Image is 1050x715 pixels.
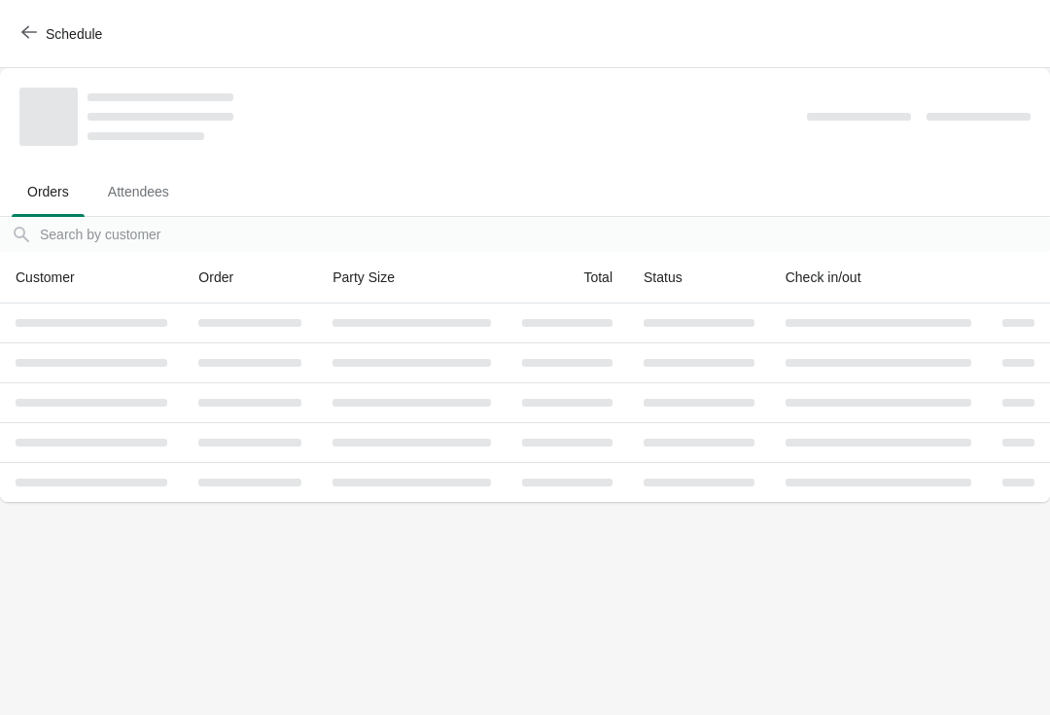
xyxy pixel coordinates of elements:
[10,17,118,52] button: Schedule
[92,174,185,209] span: Attendees
[628,252,770,304] th: Status
[39,217,1050,252] input: Search by customer
[12,174,85,209] span: Orders
[46,26,102,42] span: Schedule
[183,252,317,304] th: Order
[317,252,507,304] th: Party Size
[770,252,987,304] th: Check in/out
[507,252,628,304] th: Total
